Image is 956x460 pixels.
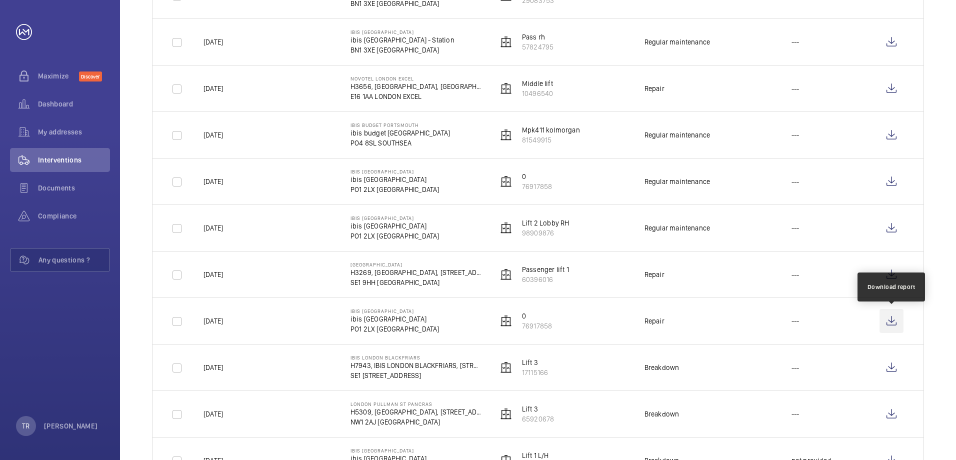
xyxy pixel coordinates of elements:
[350,261,481,267] p: [GEOGRAPHIC_DATA]
[644,130,710,140] div: Regular maintenance
[522,171,552,181] p: 0
[791,130,799,140] p: ---
[522,181,552,191] p: 76917858
[522,357,548,367] p: Lift 3
[791,83,799,93] p: ---
[203,316,223,326] p: [DATE]
[500,315,512,327] img: elevator.svg
[203,362,223,372] p: [DATE]
[350,35,454,45] p: ibis [GEOGRAPHIC_DATA] - Station
[522,228,569,238] p: 98909876
[350,308,439,314] p: IBIS [GEOGRAPHIC_DATA]
[203,83,223,93] p: [DATE]
[79,71,102,81] span: Discover
[500,36,512,48] img: elevator.svg
[203,37,223,47] p: [DATE]
[500,268,512,280] img: elevator.svg
[350,215,439,221] p: IBIS [GEOGRAPHIC_DATA]
[350,447,440,453] p: IBIS [GEOGRAPHIC_DATA]
[522,404,554,414] p: Lift 3
[38,155,110,165] span: Interventions
[522,125,580,135] p: Mpk411 kolmorgan
[350,75,481,81] p: NOVOTEL LONDON EXCEL
[350,417,481,427] p: NW1 2AJ [GEOGRAPHIC_DATA]
[522,88,553,98] p: 10496540
[644,269,664,279] div: Repair
[867,282,915,291] div: Download report
[500,175,512,187] img: elevator.svg
[350,91,481,101] p: E16 1AA LONDON EXCEL
[522,32,553,42] p: Pass rh
[350,174,439,184] p: ibis [GEOGRAPHIC_DATA]
[522,78,553,88] p: Middle lift
[22,421,29,431] p: TR
[350,401,481,407] p: LONDON PULLMAN ST PANCRAS
[522,42,553,52] p: 57824795
[791,37,799,47] p: ---
[350,184,439,194] p: PO1 2LX [GEOGRAPHIC_DATA]
[38,211,110,221] span: Compliance
[791,409,799,419] p: ---
[522,311,552,321] p: 0
[350,168,439,174] p: IBIS [GEOGRAPHIC_DATA]
[38,255,109,265] span: Any questions ?
[203,409,223,419] p: [DATE]
[522,414,554,424] p: 65920678
[203,223,223,233] p: [DATE]
[350,29,454,35] p: IBIS [GEOGRAPHIC_DATA]
[644,176,710,186] div: Regular maintenance
[350,231,439,241] p: PO1 2LX [GEOGRAPHIC_DATA]
[791,362,799,372] p: ---
[644,83,664,93] div: Repair
[350,314,439,324] p: ibis [GEOGRAPHIC_DATA]
[203,269,223,279] p: [DATE]
[38,99,110,109] span: Dashboard
[350,45,454,55] p: BN1 3XE [GEOGRAPHIC_DATA]
[350,267,481,277] p: H3269, [GEOGRAPHIC_DATA], [STREET_ADDRESS]
[644,362,679,372] div: Breakdown
[350,354,481,360] p: IBIS LONDON BLACKFRIARS
[350,277,481,287] p: SE1 9HH [GEOGRAPHIC_DATA]
[522,321,552,331] p: 76917858
[350,407,481,417] p: H5309, [GEOGRAPHIC_DATA], [STREET_ADDRESS]
[522,367,548,377] p: 17115166
[38,183,110,193] span: Documents
[644,223,710,233] div: Regular maintenance
[203,176,223,186] p: [DATE]
[350,122,450,128] p: IBIS BUDGET PORTSMOUTH
[500,408,512,420] img: elevator.svg
[644,316,664,326] div: Repair
[791,269,799,279] p: ---
[522,264,569,274] p: Passenger lift 1
[350,128,450,138] p: ibis budget [GEOGRAPHIC_DATA]
[38,71,79,81] span: Maximize
[522,135,580,145] p: 81549915
[350,138,450,148] p: PO4 8SL SOUTHSEA
[350,221,439,231] p: ibis [GEOGRAPHIC_DATA]
[522,218,569,228] p: Lift 2 Lobby RH
[500,82,512,94] img: elevator.svg
[644,37,710,47] div: Regular maintenance
[350,81,481,91] p: H3656, [GEOGRAPHIC_DATA], [GEOGRAPHIC_DATA], [STREET_ADDRESS]
[44,421,98,431] p: [PERSON_NAME]
[644,409,679,419] div: Breakdown
[791,223,799,233] p: ---
[522,274,569,284] p: 60396016
[203,130,223,140] p: [DATE]
[350,370,481,380] p: SE1 [STREET_ADDRESS]
[500,361,512,373] img: elevator.svg
[350,360,481,370] p: H7943, IBIS LONDON BLACKFRIARS, [STREET_ADDRESS]
[500,222,512,234] img: elevator.svg
[791,176,799,186] p: ---
[791,316,799,326] p: ---
[350,324,439,334] p: PO1 2LX [GEOGRAPHIC_DATA]
[500,129,512,141] img: elevator.svg
[38,127,110,137] span: My addresses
